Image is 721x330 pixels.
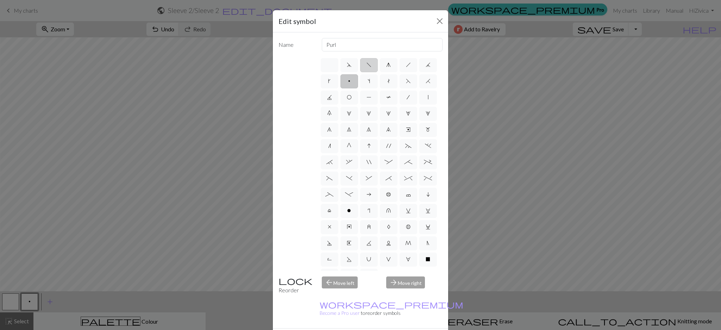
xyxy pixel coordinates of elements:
[347,127,351,132] span: 7
[366,192,371,197] span: a
[426,62,431,68] span: j
[386,256,391,262] span: V
[406,78,411,84] span: F
[406,127,410,132] span: e
[424,159,432,165] span: +
[426,111,430,116] span: 5
[426,78,431,84] span: H
[328,224,331,230] span: x
[386,192,391,197] span: b
[428,94,428,100] span: |
[347,208,351,213] span: o
[407,94,410,100] span: /
[366,94,371,100] span: P
[274,276,318,294] div: Reorder
[384,159,393,165] span: :
[326,175,333,181] span: (
[387,78,390,84] span: t
[327,94,332,100] span: J
[325,192,333,197] span: _
[404,175,412,181] span: ^
[386,62,391,68] span: g
[386,127,391,132] span: 9
[405,143,412,149] span: ~
[406,192,411,197] span: c
[426,224,431,230] span: C
[328,78,331,84] span: k
[366,159,371,165] span: "
[320,299,463,309] span: workspace_premium
[366,127,371,132] span: 8
[424,175,432,181] span: %
[326,159,333,165] span: `
[426,208,431,213] span: w
[320,301,463,316] small: to reorder symbols
[426,256,430,262] span: X
[368,78,370,84] span: s
[427,240,430,246] span: N
[346,175,352,181] span: )
[347,143,351,149] span: G
[366,240,371,246] span: K
[348,78,350,84] span: p
[345,192,353,197] span: -
[327,127,332,132] span: 6
[278,16,316,26] h5: Edit symbol
[328,143,331,149] span: n
[386,111,391,116] span: 3
[347,111,351,116] span: 1
[367,143,371,149] span: I
[327,111,332,116] span: 0
[347,94,352,100] span: O
[274,38,318,51] label: Name
[366,175,372,181] span: &
[347,224,352,230] span: y
[327,256,332,262] span: R
[426,192,430,197] span: i
[367,224,371,230] span: z
[386,240,391,246] span: L
[347,62,352,68] span: d
[406,111,410,116] span: 4
[406,224,410,230] span: B
[387,224,390,230] span: A
[366,256,371,262] span: U
[347,240,351,246] span: E
[368,208,370,213] span: r
[434,15,445,27] button: Close
[404,159,412,165] span: ;
[406,208,411,213] span: v
[366,111,371,116] span: 2
[327,240,332,246] span: D
[320,301,463,316] a: Become a Pro user
[426,127,430,132] span: m
[347,256,352,262] span: S
[406,62,411,68] span: h
[366,62,371,68] span: f
[406,256,410,262] span: W
[346,159,352,165] span: ,
[386,143,391,149] span: '
[386,208,391,213] span: u
[405,240,411,246] span: M
[425,143,431,149] span: .
[327,208,331,213] span: l
[386,94,391,100] span: T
